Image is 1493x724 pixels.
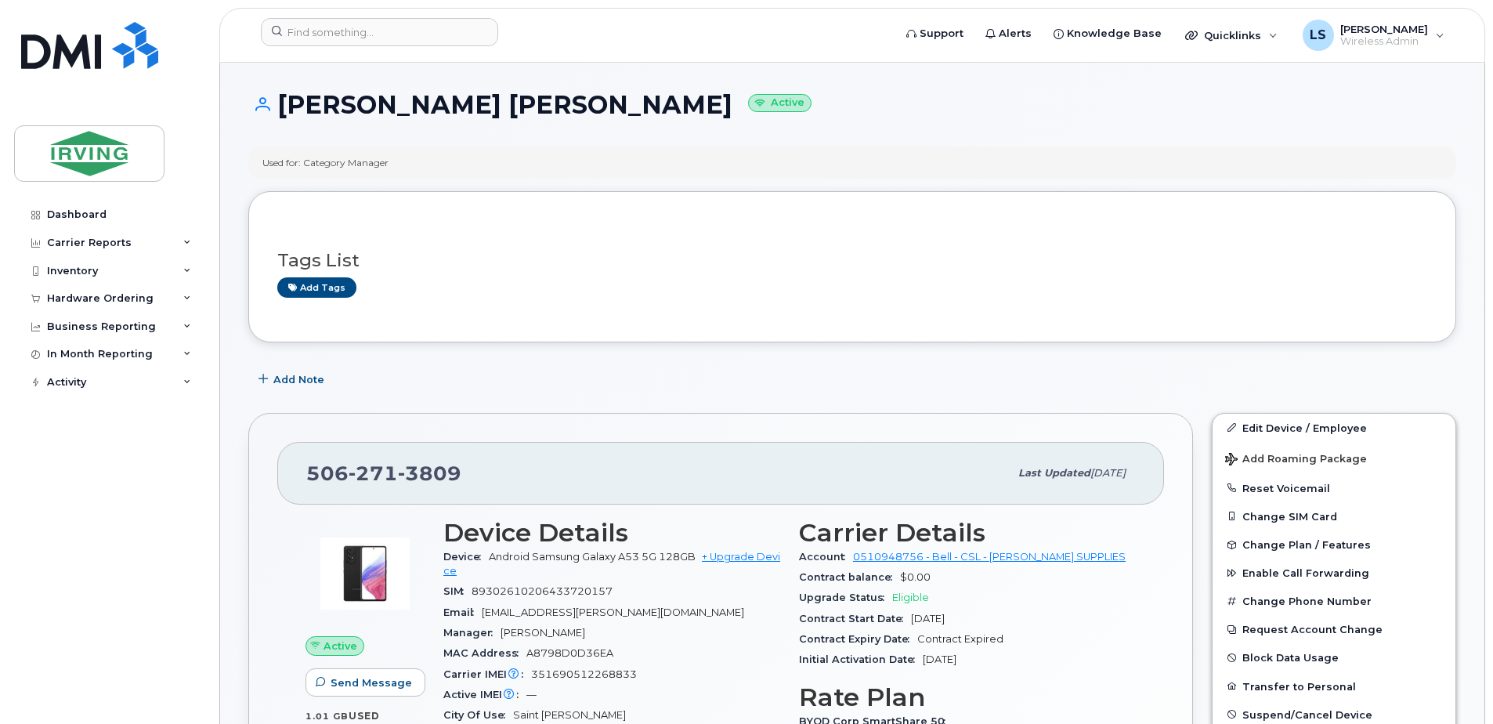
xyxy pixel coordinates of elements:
[277,251,1427,270] h3: Tags List
[1225,453,1367,468] span: Add Roaming Package
[1213,502,1455,530] button: Change SIM Card
[489,551,696,563] span: Android Samsung Galaxy A53 5G 128GB
[900,571,931,583] span: $0.00
[1213,615,1455,643] button: Request Account Change
[277,277,356,297] a: Add tags
[531,668,637,680] span: 351690512268833
[1018,467,1090,479] span: Last updated
[443,689,526,700] span: Active IMEI
[331,675,412,690] span: Send Message
[923,653,956,665] span: [DATE]
[799,613,911,624] span: Contract Start Date
[262,156,389,169] div: Used for: Category Manager
[917,633,1003,645] span: Contract Expired
[892,592,929,603] span: Eligible
[1213,474,1455,502] button: Reset Voicemail
[349,462,398,485] span: 271
[1213,530,1455,559] button: Change Plan / Features
[443,709,513,721] span: City Of Use
[1213,442,1455,474] button: Add Roaming Package
[799,519,1136,547] h3: Carrier Details
[273,372,324,387] span: Add Note
[526,689,537,700] span: —
[911,613,945,624] span: [DATE]
[799,551,853,563] span: Account
[398,462,461,485] span: 3809
[799,683,1136,711] h3: Rate Plan
[472,585,613,597] span: 89302610206433720157
[799,592,892,603] span: Upgrade Status
[1242,539,1371,551] span: Change Plan / Features
[443,606,482,618] span: Email
[305,711,349,722] span: 1.01 GB
[248,91,1456,118] h1: [PERSON_NAME] [PERSON_NAME]
[799,571,900,583] span: Contract balance
[748,94,812,112] small: Active
[501,627,585,639] span: [PERSON_NAME]
[248,366,338,394] button: Add Note
[853,551,1126,563] a: 0510948756 - Bell - CSL - [PERSON_NAME] SUPPLIES
[1242,567,1369,579] span: Enable Call Forwarding
[324,639,357,653] span: Active
[482,606,744,618] span: [EMAIL_ADDRESS][PERSON_NAME][DOMAIN_NAME]
[1213,643,1455,672] button: Block Data Usage
[1213,414,1455,442] a: Edit Device / Employee
[318,527,412,621] img: image20231002-3703462-kjv75p.jpeg
[799,633,917,645] span: Contract Expiry Date
[349,710,380,722] span: used
[526,647,613,659] span: A8798D0D36EA
[443,585,472,597] span: SIM
[1213,672,1455,700] button: Transfer to Personal
[1090,467,1126,479] span: [DATE]
[443,647,526,659] span: MAC Address
[306,462,461,485] span: 506
[1242,708,1372,720] span: Suspend/Cancel Device
[513,709,626,721] span: Saint [PERSON_NAME]
[305,668,425,697] button: Send Message
[443,627,501,639] span: Manager
[443,519,780,547] h3: Device Details
[1213,559,1455,587] button: Enable Call Forwarding
[799,653,923,665] span: Initial Activation Date
[443,551,489,563] span: Device
[1213,587,1455,615] button: Change Phone Number
[443,668,531,680] span: Carrier IMEI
